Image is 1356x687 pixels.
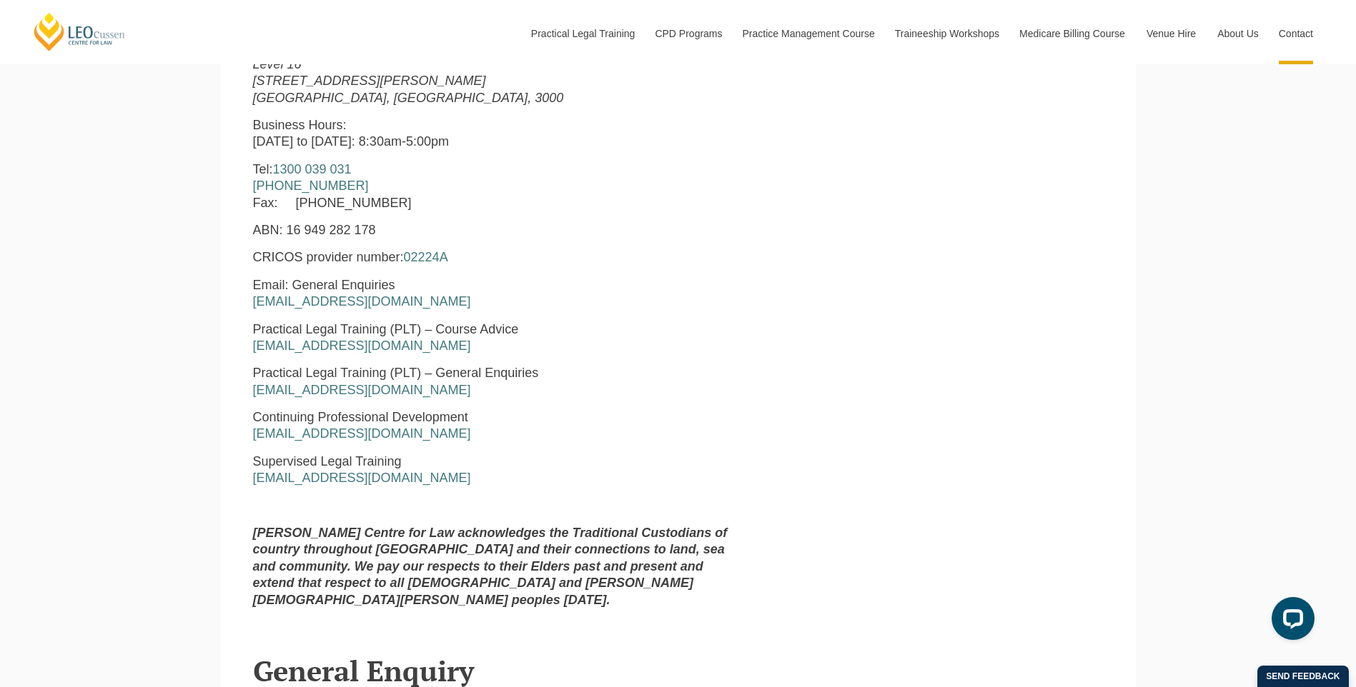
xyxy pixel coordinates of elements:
p: Tel: Fax: [PHONE_NUMBER] [253,161,741,211]
a: CPD Programs [644,3,731,64]
p: Email: General Enquiries [253,277,741,311]
a: Practical Legal Training [520,3,645,64]
em: [GEOGRAPHIC_DATA], [GEOGRAPHIC_DATA], 3000 [253,91,564,105]
a: About Us [1207,3,1268,64]
p: CRICOS provider number: [253,249,741,266]
p: Continuing Professional Development [253,409,741,443]
a: Contact [1268,3,1324,64]
a: Traineeship Workshops [884,3,1009,64]
iframe: LiveChat chat widget [1260,591,1320,651]
a: 1300 039 031 [273,162,352,176]
a: [PHONE_NUMBER] [253,179,369,193]
h2: General Enquiry [253,655,1104,686]
em: Level 16 [253,57,302,71]
a: Medicare Billing Course [1009,3,1136,64]
p: Practical Legal Training (PLT) – Course Advice [253,321,741,355]
strong: [PERSON_NAME] Centre for Law acknowledges the Traditional Custodians of country throughout [GEOGR... [253,526,728,607]
p: Business Hours: [DATE] to [DATE]: 8:30am-5:00pm [253,117,741,151]
p: Supervised Legal Training [253,453,741,487]
span: Practical Legal Training (PLT) – General Enquiries [253,366,539,380]
p: ABN: 16 949 282 178 [253,222,741,239]
em: [STREET_ADDRESS][PERSON_NAME] [253,74,486,88]
a: Venue Hire [1136,3,1207,64]
a: 02224A [404,250,448,264]
a: [PERSON_NAME] Centre for Law [32,11,127,52]
a: [EMAIL_ADDRESS][DOMAIN_NAME] [253,471,471,485]
a: [EMAIL_ADDRESS][DOMAIN_NAME] [253,339,471,353]
a: Practice Management Course [732,3,884,64]
a: [EMAIL_ADDRESS][DOMAIN_NAME] [253,294,471,309]
a: [EMAIL_ADDRESS][DOMAIN_NAME] [253,426,471,441]
a: [EMAIL_ADDRESS][DOMAIN_NAME] [253,383,471,397]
